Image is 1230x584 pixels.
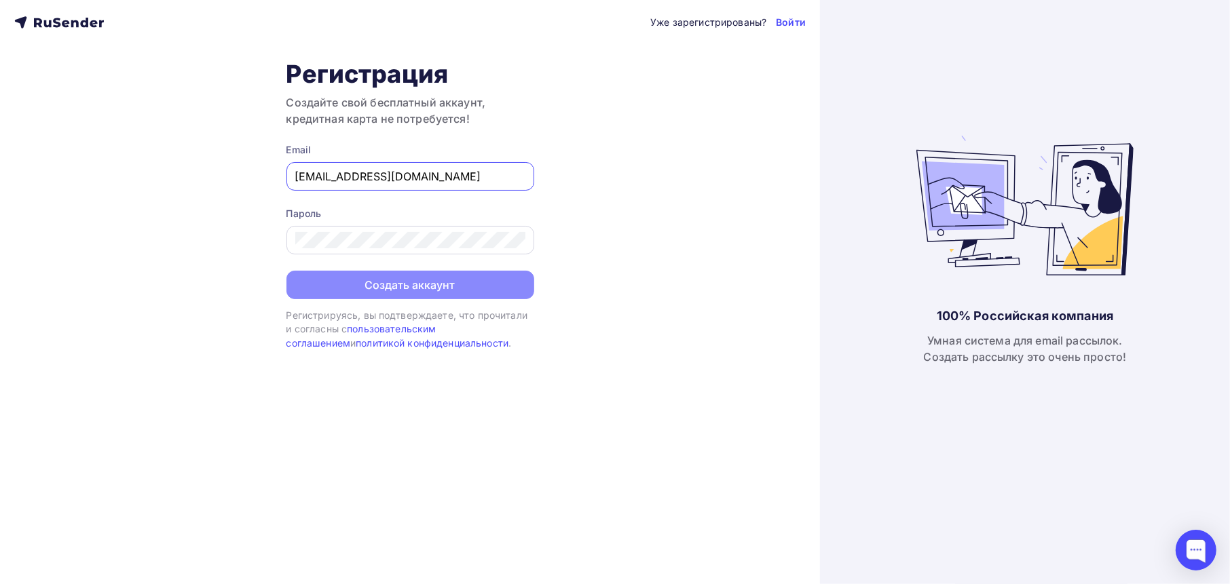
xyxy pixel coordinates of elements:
[286,323,436,348] a: пользовательским соглашением
[924,332,1127,365] div: Умная система для email рассылок. Создать рассылку это очень просто!
[286,143,534,157] div: Email
[356,337,508,349] a: политикой конфиденциальности
[295,168,525,184] input: Укажите свой email
[286,59,534,89] h1: Регистрация
[776,16,806,29] a: Войти
[650,16,766,29] div: Уже зарегистрированы?
[286,309,534,350] div: Регистрируясь, вы подтверждаете, что прочитали и согласны с и .
[286,271,534,299] button: Создать аккаунт
[286,94,534,127] h3: Создайте свой бесплатный аккаунт, кредитная карта не потребуется!
[286,207,534,220] div: Пароль
[937,308,1113,324] div: 100% Российская компания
